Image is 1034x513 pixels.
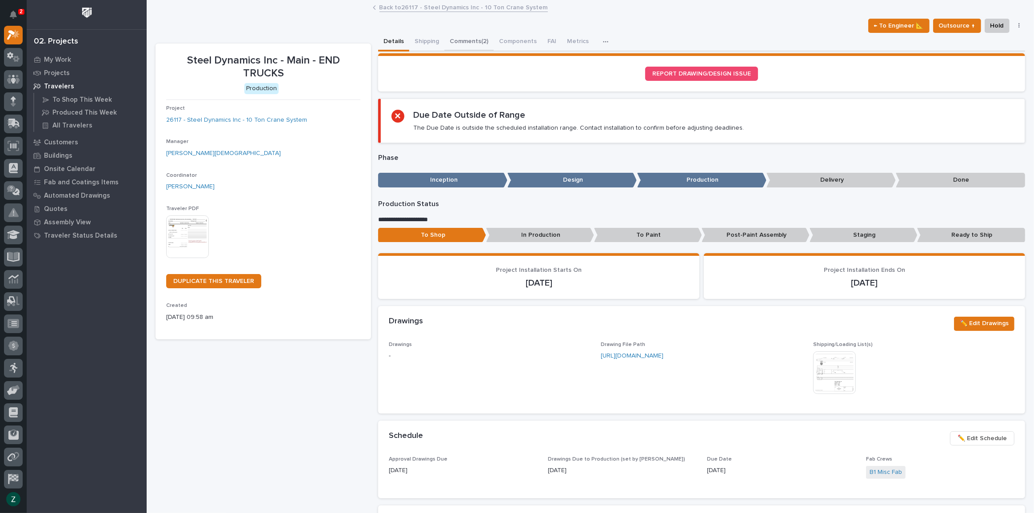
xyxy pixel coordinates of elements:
[11,11,23,25] div: Notifications2
[707,457,732,462] span: Due Date
[166,106,185,111] span: Project
[27,189,147,202] a: Automated Drawings
[933,19,981,33] button: Outsource ↑
[20,8,23,15] p: 2
[378,173,507,187] p: Inception
[52,122,92,130] p: All Travelers
[990,20,1004,31] span: Hold
[548,466,696,475] p: [DATE]
[389,457,447,462] span: Approval Drawings Due
[542,33,562,52] button: FAI
[413,124,744,132] p: The Due Date is outside the scheduled installation range. Contact installation to confirm before ...
[954,317,1014,331] button: ✏️ Edit Drawings
[486,228,594,243] p: In Production
[44,192,110,200] p: Automated Drawings
[44,152,72,160] p: Buildings
[958,433,1007,444] span: ✏️ Edit Schedule
[27,162,147,175] a: Onsite Calendar
[166,149,281,158] a: [PERSON_NAME][DEMOGRAPHIC_DATA]
[44,219,91,227] p: Assembly View
[389,342,412,347] span: Drawings
[44,205,68,213] p: Quotes
[44,83,74,91] p: Travelers
[166,115,307,125] a: 26117 - Steel Dynamics Inc - 10 Ton Crane System
[79,4,95,21] img: Workspace Logo
[868,19,930,33] button: ← To Engineer 📐
[813,342,873,347] span: Shipping/Loading List(s)
[27,229,147,242] a: Traveler Status Details
[874,20,924,31] span: ← To Engineer 📐
[34,119,147,131] a: All Travelers
[652,71,751,77] span: REPORT DRAWING/DESIGN ISSUE
[166,173,197,178] span: Coordinator
[27,66,147,80] a: Projects
[27,215,147,229] a: Assembly View
[378,228,486,243] p: To Shop
[950,431,1014,445] button: ✏️ Edit Schedule
[166,313,360,322] p: [DATE] 09:58 am
[44,179,119,187] p: Fab and Coatings Items
[601,353,663,359] a: [URL][DOMAIN_NAME]
[389,466,537,475] p: [DATE]
[44,232,117,240] p: Traveler Status Details
[645,67,758,81] a: REPORT DRAWING/DESIGN ISSUE
[594,228,702,243] p: To Paint
[378,154,1025,162] p: Phase
[44,69,70,77] p: Projects
[52,96,112,104] p: To Shop This Week
[870,468,902,477] a: B1 Misc Fab
[34,93,147,106] a: To Shop This Week
[27,135,147,149] a: Customers
[548,457,685,462] span: Drawings Due to Production (set by [PERSON_NAME])
[166,274,261,288] a: DUPLICATE THIS TRAVELER
[707,466,855,475] p: [DATE]
[378,33,409,52] button: Details
[917,228,1025,243] p: Ready to Ship
[494,33,542,52] button: Components
[389,351,590,361] p: -
[27,80,147,93] a: Travelers
[166,139,188,144] span: Manager
[379,2,548,12] a: Back to26117 - Steel Dynamics Inc - 10 Ton Crane System
[866,457,892,462] span: Fab Crews
[34,106,147,119] a: Produced This Week
[27,175,147,189] a: Fab and Coatings Items
[767,173,896,187] p: Delivery
[896,173,1025,187] p: Done
[810,228,918,243] p: Staging
[166,182,215,191] a: [PERSON_NAME]
[27,53,147,66] a: My Work
[166,206,199,211] span: Traveler PDF
[824,267,905,273] span: Project Installation Ends On
[389,278,689,288] p: [DATE]
[562,33,594,52] button: Metrics
[4,5,23,24] button: Notifications
[166,303,187,308] span: Created
[496,267,582,273] span: Project Installation Starts On
[52,109,117,117] p: Produced This Week
[702,228,810,243] p: Post-Paint Assembly
[409,33,444,52] button: Shipping
[389,317,423,326] h2: Drawings
[4,490,23,509] button: users-avatar
[939,20,975,31] span: Outsource ↑
[44,56,71,64] p: My Work
[389,431,423,441] h2: Schedule
[378,200,1025,208] p: Production Status
[173,278,254,284] span: DUPLICATE THIS TRAVELER
[44,139,78,147] p: Customers
[985,19,1010,33] button: Hold
[444,33,494,52] button: Comments (2)
[601,342,645,347] span: Drawing File Path
[27,149,147,162] a: Buildings
[637,173,767,187] p: Production
[960,318,1009,329] span: ✏️ Edit Drawings
[44,165,96,173] p: Onsite Calendar
[715,278,1014,288] p: [DATE]
[166,54,360,80] p: Steel Dynamics Inc - Main - END TRUCKS
[507,173,637,187] p: Design
[413,110,525,120] h2: Due Date Outside of Range
[244,83,279,94] div: Production
[27,202,147,215] a: Quotes
[34,37,78,47] div: 02. Projects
